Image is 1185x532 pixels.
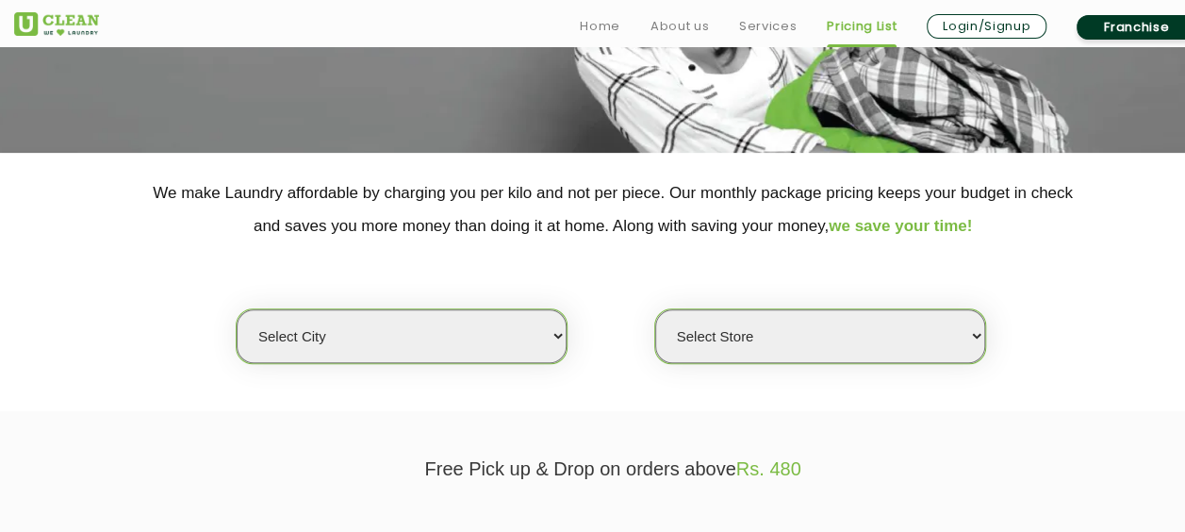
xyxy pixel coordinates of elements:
[739,15,797,38] a: Services
[14,12,99,36] img: UClean Laundry and Dry Cleaning
[580,15,620,38] a: Home
[927,14,1046,39] a: Login/Signup
[829,217,972,235] span: we save your time!
[736,458,801,479] span: Rs. 480
[650,15,709,38] a: About us
[827,15,897,38] a: Pricing List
